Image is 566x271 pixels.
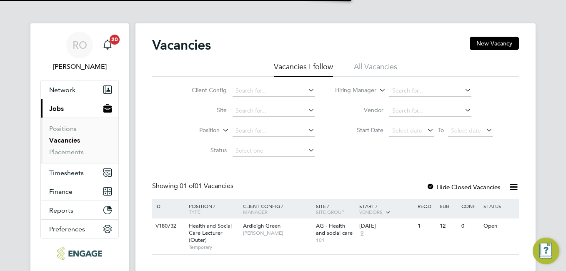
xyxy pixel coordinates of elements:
span: Roslyn O'Garro [40,62,119,72]
input: Search for... [389,85,471,97]
label: Hiring Manager [328,86,376,95]
span: 01 of [180,182,195,190]
input: Select one [233,145,315,157]
button: Reports [41,201,118,219]
span: To [436,125,446,135]
span: Reports [49,206,73,214]
a: Positions [49,125,77,133]
button: Finance [41,182,118,201]
span: AG - Health and social care [316,222,353,236]
button: Engage Resource Center [533,238,559,264]
span: Ardleigh Green [243,222,280,229]
label: Site [179,106,227,114]
div: ID [153,199,183,213]
span: Timesheets [49,169,84,177]
input: Search for... [233,125,315,137]
span: Network [49,86,75,94]
span: 101 [316,237,356,243]
div: Reqd [416,199,437,213]
button: Jobs [41,99,118,118]
span: [PERSON_NAME] [243,230,312,236]
span: Select date [451,127,481,134]
label: Client Config [179,86,227,94]
li: Vacancies I follow [274,62,333,77]
div: Position / [183,199,241,219]
span: Type [189,208,200,215]
div: Sub [438,199,459,213]
label: Start Date [336,126,383,134]
img: ncclondon-logo-retina.png [57,247,102,260]
div: Site / [314,199,358,219]
div: Open [481,218,518,234]
button: Preferences [41,220,118,238]
div: 1 [416,218,437,234]
div: Showing [152,182,235,191]
a: Vacancies [49,136,80,144]
span: Vendors [359,208,383,215]
div: 12 [438,218,459,234]
a: RO[PERSON_NAME] [40,32,119,72]
a: Placements [49,148,84,156]
li: All Vacancies [354,62,397,77]
span: 9 [359,230,365,237]
h2: Vacancies [152,37,211,53]
span: Select date [392,127,422,134]
a: Go to home page [40,247,119,260]
div: Conf [459,199,481,213]
div: 0 [459,218,481,234]
span: Site Group [316,208,344,215]
span: Preferences [49,225,85,233]
input: Search for... [233,105,315,117]
button: New Vacancy [470,37,519,50]
label: Hide Closed Vacancies [426,183,501,191]
input: Search for... [389,105,471,117]
span: Temporary [189,244,239,251]
span: Jobs [49,105,64,113]
span: Finance [49,188,73,196]
div: Client Config / [241,199,314,219]
div: V180732 [153,218,183,234]
div: Jobs [41,118,118,163]
span: Health and Social Care Lecturer (Outer) [189,222,232,243]
input: Search for... [233,85,315,97]
span: Manager [243,208,268,215]
button: Network [41,80,118,99]
label: Position [172,126,220,135]
span: 20 [110,35,120,45]
span: RO [73,40,87,50]
a: 20 [99,32,116,58]
label: Vendor [336,106,383,114]
span: 01 Vacancies [180,182,233,190]
div: [DATE] [359,223,413,230]
div: Start / [357,199,416,220]
button: Timesheets [41,163,118,182]
div: Status [481,199,518,213]
label: Status [179,146,227,154]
